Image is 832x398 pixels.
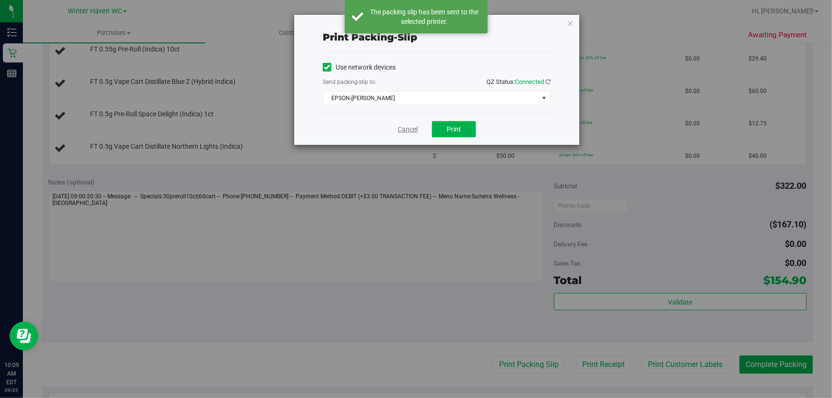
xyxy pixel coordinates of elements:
[486,78,551,85] span: QZ Status:
[447,125,461,133] span: Print
[515,78,544,85] span: Connected
[538,92,550,105] span: select
[323,92,538,105] span: EPSON-[PERSON_NAME]
[369,7,481,26] div: The packing slip has been sent to the selected printer.
[323,31,417,43] span: Print packing-slip
[323,78,376,86] label: Send packing-slip to:
[432,121,476,137] button: Print
[323,62,396,72] label: Use network devices
[10,322,38,350] iframe: Resource center
[398,124,418,134] a: Cancel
